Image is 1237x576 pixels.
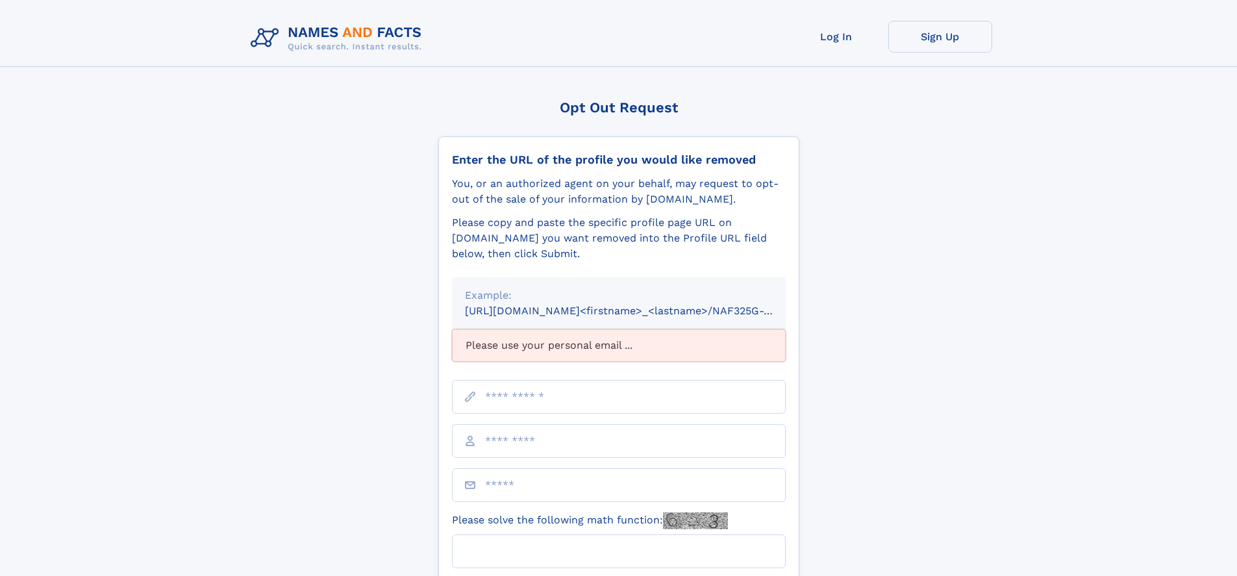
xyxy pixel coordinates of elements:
div: You, or an authorized agent on your behalf, may request to opt-out of the sale of your informatio... [452,176,786,207]
div: Enter the URL of the profile you would like removed [452,153,786,167]
img: Logo Names and Facts [245,21,432,56]
div: Opt Out Request [438,99,799,116]
div: Please copy and paste the specific profile page URL on [DOMAIN_NAME] you want removed into the Pr... [452,215,786,262]
a: Sign Up [888,21,992,53]
div: Please use your personal email ... [452,329,786,362]
div: Example: [465,288,773,303]
label: Please solve the following math function: [452,512,728,529]
small: [URL][DOMAIN_NAME]<firstname>_<lastname>/NAF325G-xxxxxxxx [465,305,810,317]
a: Log In [784,21,888,53]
